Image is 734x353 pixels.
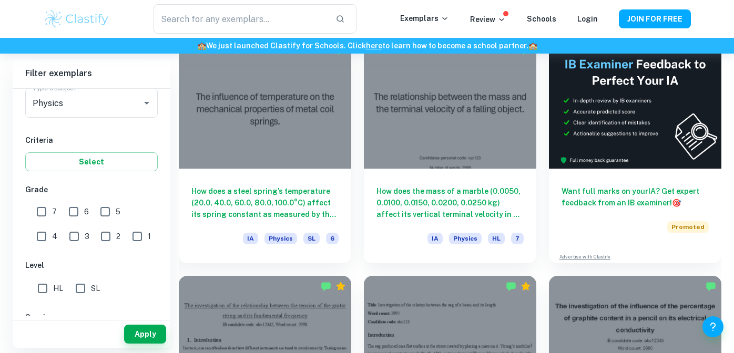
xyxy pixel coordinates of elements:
a: Schools [527,15,556,23]
span: 4 [52,231,57,242]
span: SL [303,233,320,244]
span: 6 [326,233,339,244]
h6: Filter exemplars [13,59,170,88]
button: JOIN FOR FREE [619,9,691,28]
span: HL [488,233,505,244]
button: Apply [124,325,166,344]
span: SL [91,283,100,294]
span: 3 [85,231,89,242]
h6: Grade [25,184,158,195]
span: 2 [116,231,120,242]
span: 6 [84,206,89,217]
div: Premium [521,281,531,292]
a: Advertise with Clastify [559,253,610,261]
span: IA [243,233,258,244]
span: 🏫 [197,41,206,50]
img: Clastify logo [43,8,110,29]
button: Help and Feedback [702,316,723,337]
span: 1 [148,231,151,242]
span: HL [53,283,63,294]
img: Thumbnail [549,39,721,169]
h6: Level [25,259,158,271]
a: here [366,41,382,50]
img: Marked [506,281,516,292]
h6: Session [25,312,158,323]
img: Marked [321,281,331,292]
div: Premium [335,281,346,292]
span: IA [427,233,443,244]
span: 7 [52,206,57,217]
a: How does a steel spring’s temperature (20.0, 40.0, 60.0, 80.0, 100.0°C) affect its spring constan... [179,39,351,263]
span: Physics [264,233,297,244]
p: Exemplars [400,13,449,24]
a: Login [577,15,598,23]
h6: We just launched Clastify for Schools. Click to learn how to become a school partner. [2,40,732,51]
h6: Criteria [25,134,158,146]
a: How does the mass of a marble (0.0050, 0.0100, 0.0150, 0.0200, 0.0250 kg) affect its vertical ter... [364,39,536,263]
h6: How does the mass of a marble (0.0050, 0.0100, 0.0150, 0.0200, 0.0250 kg) affect its vertical ter... [376,185,524,220]
button: Select [25,152,158,171]
p: Review [470,14,506,25]
span: 🎯 [672,199,681,207]
img: Marked [706,281,716,292]
span: Physics [449,233,482,244]
span: 7 [511,233,524,244]
span: 🏫 [528,41,537,50]
span: 5 [116,206,120,217]
h6: How does a steel spring’s temperature (20.0, 40.0, 60.0, 80.0, 100.0°C) affect its spring constan... [191,185,339,220]
button: Open [139,96,154,110]
h6: Want full marks on your IA ? Get expert feedback from an IB examiner! [562,185,709,209]
a: Want full marks on yourIA? Get expert feedback from an IB examiner!PromotedAdvertise with Clastify [549,39,721,263]
span: Promoted [667,221,709,233]
input: Search for any exemplars... [154,4,327,34]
